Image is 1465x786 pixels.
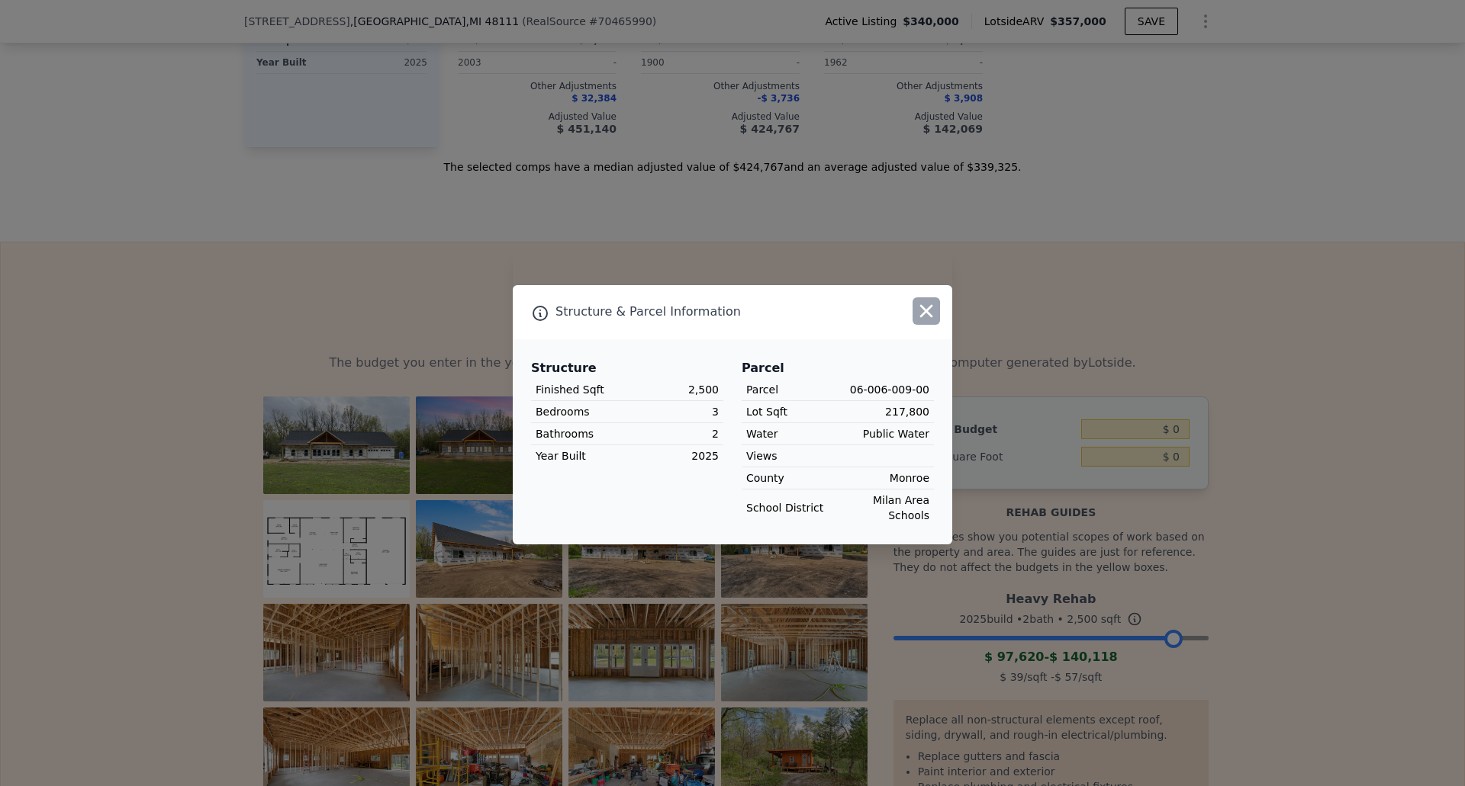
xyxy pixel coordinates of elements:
[746,500,838,515] div: School District
[536,404,627,419] div: Bedrooms
[838,492,929,523] div: Milan Area Schools
[746,448,838,464] div: Views
[531,358,723,379] div: Structure
[536,426,627,441] div: Bathrooms
[746,470,838,486] div: County
[627,426,719,441] div: 2
[838,382,929,397] div: 06-006-009-00
[627,404,719,419] div: 3
[627,382,719,397] div: 2,500
[627,448,719,464] div: 2025
[742,358,934,379] div: Parcel
[746,382,838,397] div: Parcel
[838,404,929,419] div: 217,800
[746,426,838,441] div: Water
[746,404,838,419] div: Lot Sqft
[838,470,929,486] div: Monroe
[838,426,929,441] div: Public Water
[536,382,627,397] div: Finished Sqft
[536,448,627,464] div: Year Built
[513,301,865,322] div: Structure & Parcel Information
